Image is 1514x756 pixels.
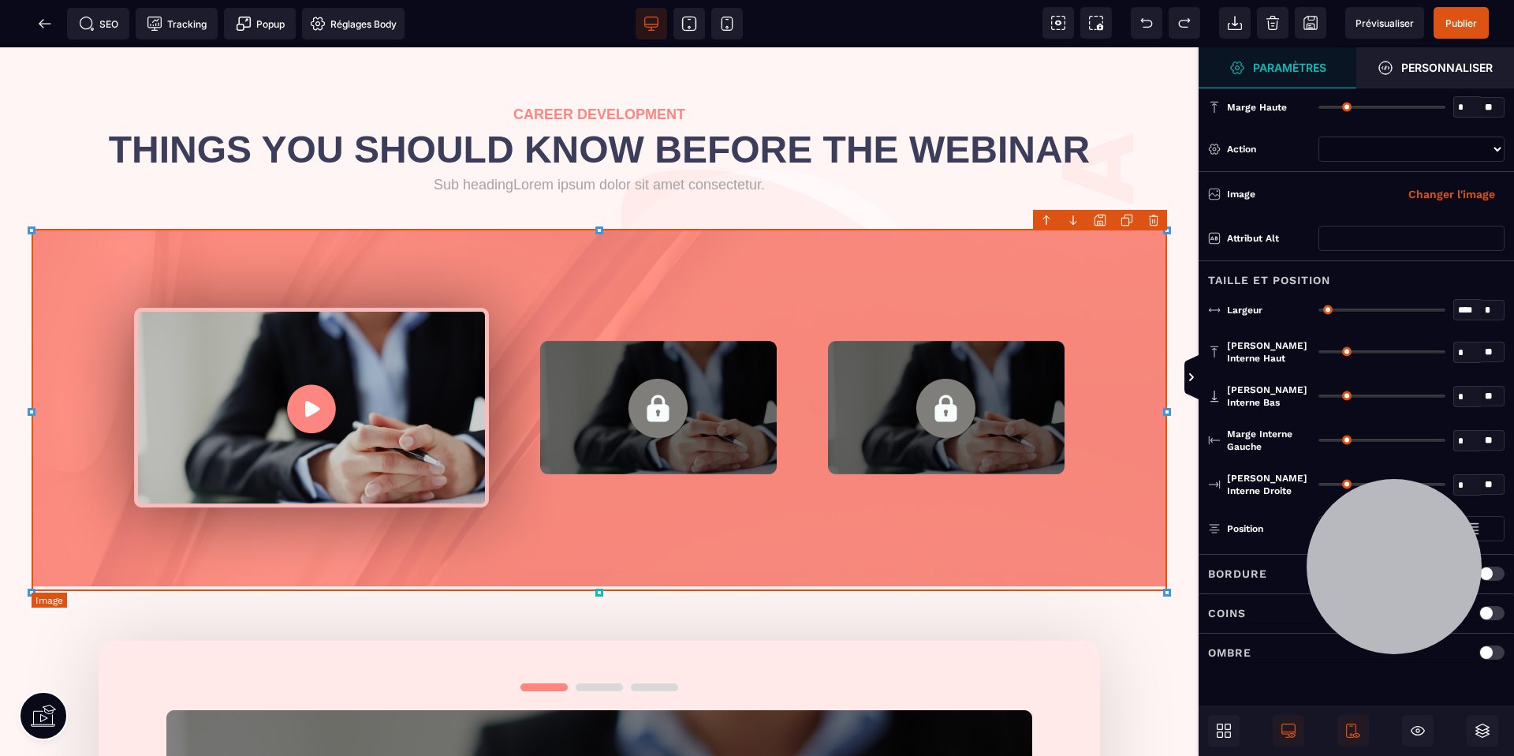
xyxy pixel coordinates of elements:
span: Rétablir [1169,7,1200,39]
span: [PERSON_NAME] interne droite [1227,472,1311,497]
span: Métadata SEO [67,8,129,39]
div: Taille et position [1199,260,1514,290]
span: Ouvrir les blocs [1208,715,1240,747]
span: Afficher le mobile [1337,715,1369,747]
span: Afficher les vues [1199,354,1214,402]
span: Code de suivi [136,8,218,39]
span: Popup [236,16,285,32]
span: Masquer le bloc [1402,715,1434,747]
span: Publier [1445,17,1477,29]
span: Marge interne gauche [1227,428,1311,453]
span: Ouvrir le gestionnaire de styles [1356,47,1514,88]
div: Action [1227,141,1311,157]
img: bc2c44b4425d1f2624c0214f6fd1487d_Pre_webinar_1.png [32,182,1167,544]
span: Enregistrer [1295,7,1326,39]
img: 52048a076d9d0950a06d454bfbdde852_icon_1.png [520,636,678,644]
span: Prévisualiser [1356,17,1414,29]
span: Favicon [302,8,405,39]
p: Bordure [1208,564,1267,583]
span: Largeur [1227,304,1262,316]
strong: Paramètres [1253,62,1326,73]
span: Afficher le desktop [1273,715,1304,747]
p: Position [1208,521,1263,537]
span: Ouvrir le gestionnaire de styles [1199,47,1356,88]
span: Réglages Body [310,16,397,32]
span: Voir tablette [673,8,705,39]
span: Nettoyage [1257,7,1288,39]
span: Voir les composants [1042,7,1074,39]
span: Voir mobile [711,8,743,39]
strong: Personnaliser [1401,62,1493,73]
span: SEO [79,16,118,32]
span: [PERSON_NAME] interne bas [1227,384,1311,409]
span: Ouvrir les calques [1467,715,1498,747]
div: Image [1227,186,1366,202]
span: Tracking [147,16,207,32]
div: Attribut alt [1227,230,1311,246]
p: Ombre [1208,643,1251,662]
span: Créer une alerte modale [224,8,296,39]
span: Importer [1219,7,1251,39]
span: [PERSON_NAME] interne haut [1227,339,1311,365]
span: Défaire [1131,7,1162,39]
span: Marge haute [1227,101,1287,114]
span: Voir bureau [636,8,667,39]
span: Aperçu [1345,7,1424,39]
span: Retour [29,8,61,39]
span: Capture d'écran [1080,7,1112,39]
span: Enregistrer le contenu [1434,7,1489,39]
p: Coins [1208,604,1246,623]
button: Changer l'image [1399,182,1505,207]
